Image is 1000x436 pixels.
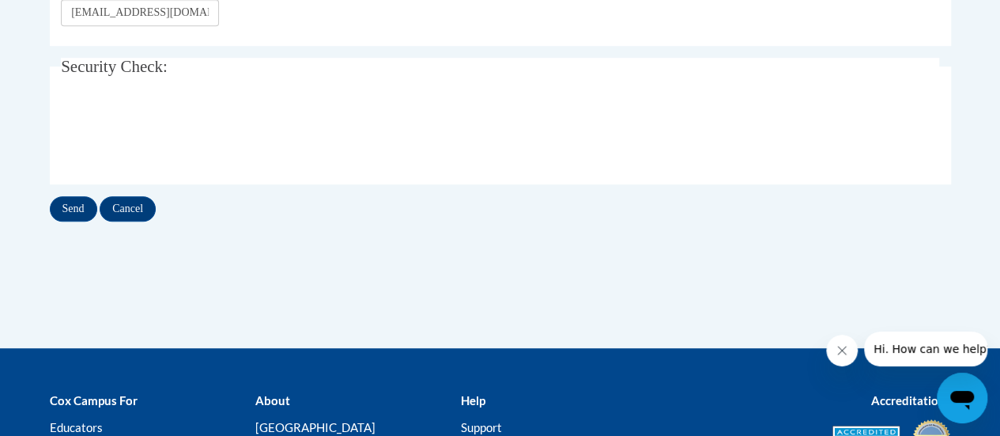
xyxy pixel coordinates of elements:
span: Security Check: [61,57,168,76]
a: Support [460,420,501,434]
b: Help [460,393,485,408]
iframe: reCAPTCHA [61,103,301,165]
b: Cox Campus For [50,393,138,408]
iframe: Message from company [864,332,987,366]
a: Educators [50,420,103,434]
a: [GEOGRAPHIC_DATA] [255,420,375,434]
span: Hi. How can we help? [9,11,128,24]
input: Send [50,196,97,222]
iframe: Button to launch messaging window [937,373,987,423]
input: Cancel [100,196,156,222]
b: About [255,393,289,408]
iframe: Close message [826,335,858,366]
b: Accreditations [871,393,951,408]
